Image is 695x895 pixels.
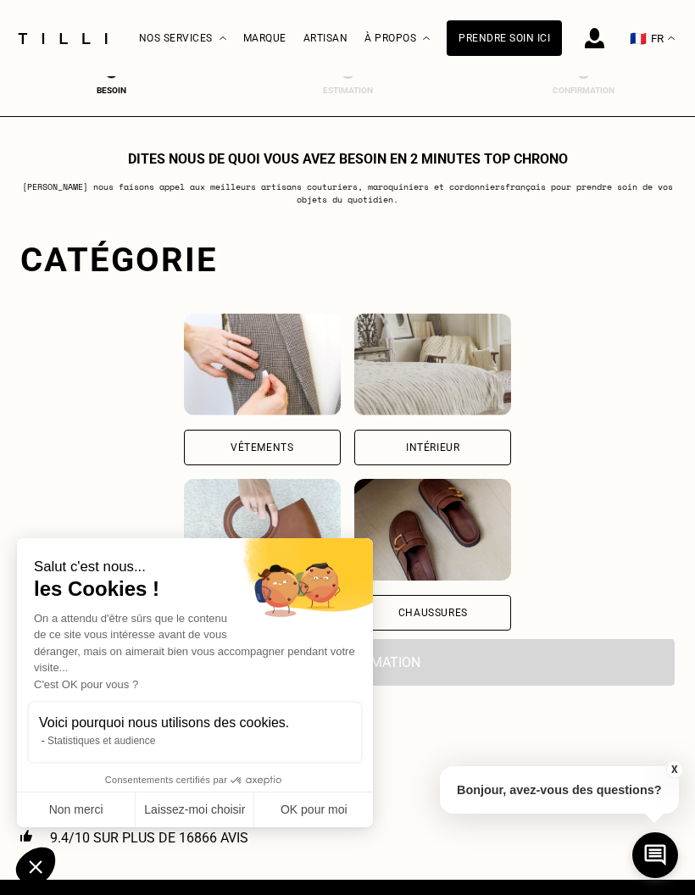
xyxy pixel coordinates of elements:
div: Vêtements [231,442,293,453]
img: menu déroulant [668,36,675,41]
p: 9.4/10 sur plus de 16866 avis [50,830,248,846]
img: Menu déroulant [220,36,226,41]
button: X [665,760,682,779]
img: icône connexion [585,28,604,48]
div: À propos [364,1,430,76]
a: Artisan [303,32,348,44]
img: Logo du service de couturière Tilli [12,33,114,44]
img: Chaussures [354,479,511,581]
img: Icon [20,830,32,842]
div: Confirmation [550,86,618,95]
div: Nos services [139,1,226,76]
h1: Dites nous de quoi vous avez besoin en 2 minutes top chrono [128,151,568,167]
div: Intérieur [406,442,459,453]
span: 🇫🇷 [630,31,647,47]
img: Intérieur [354,314,511,415]
div: Estimation [314,86,381,95]
img: Vêtements [184,314,341,415]
a: Prendre soin ici [447,20,562,56]
a: Marque [243,32,286,44]
div: Catégorie [20,240,675,280]
img: Accessoires [184,479,341,581]
div: Chaussures [398,608,468,618]
p: Bonjour, avez-vous des questions? [440,766,679,814]
img: Menu déroulant à propos [423,36,430,41]
p: [PERSON_NAME] nous faisons appel aux meilleurs artisans couturiers , maroquiniers et cordonniers ... [20,181,675,206]
button: 🇫🇷 FR [621,1,683,76]
div: Besoin [78,86,146,95]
